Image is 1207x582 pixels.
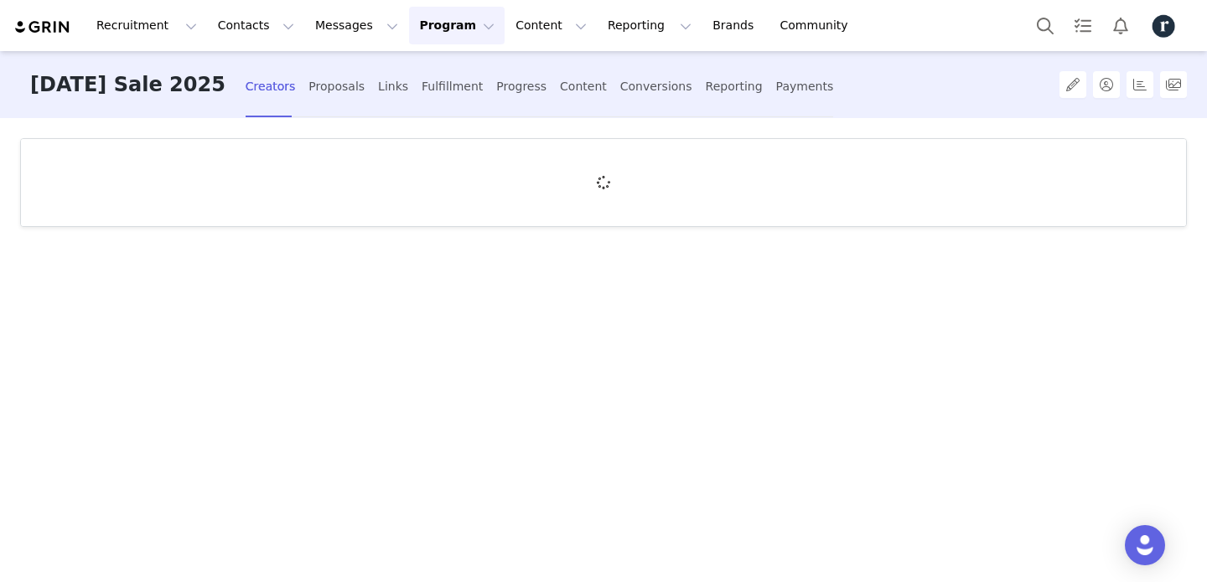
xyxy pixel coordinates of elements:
div: Reporting [706,64,763,109]
button: Recruitment [86,7,207,44]
a: Brands [702,7,769,44]
button: Reporting [598,7,702,44]
div: Content [560,64,607,109]
div: Open Intercom Messenger [1125,525,1165,565]
a: Community [770,7,866,44]
div: Conversions [620,64,692,109]
button: Profile [1140,13,1194,39]
div: Creators [246,64,296,109]
button: Search [1027,7,1064,44]
button: Messages [305,7,408,44]
a: Tasks [1065,7,1101,44]
div: Progress [496,64,547,109]
button: Program [409,7,505,44]
div: Payments [776,64,834,109]
button: Content [505,7,597,44]
img: grin logo [13,19,72,35]
div: Links [378,64,408,109]
div: Proposals [308,64,365,109]
img: 1f45c7a0-75d0-4cb6-a033-eed358b362f0.jpg [1150,13,1177,39]
h3: [DATE] Sale 2025 [30,51,225,119]
div: Fulfillment [422,64,483,109]
button: Contacts [208,7,304,44]
button: Notifications [1102,7,1139,44]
